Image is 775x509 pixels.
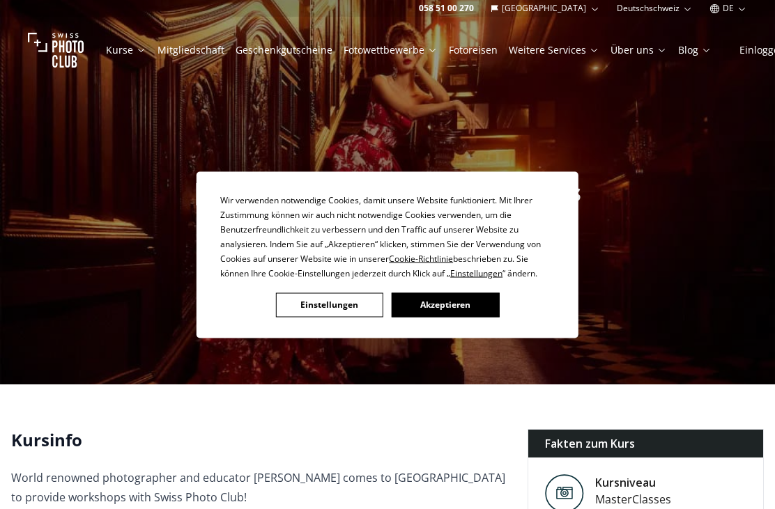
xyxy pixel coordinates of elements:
[197,171,578,338] div: Cookie Consent Prompt
[392,292,499,317] button: Akzeptieren
[220,192,555,280] div: Wir verwenden notwendige Cookies, damit unsere Website funktioniert. Mit Ihrer Zustimmung können ...
[389,252,453,264] span: Cookie-Richtlinie
[450,267,502,279] span: Einstellungen
[276,292,383,317] button: Einstellungen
